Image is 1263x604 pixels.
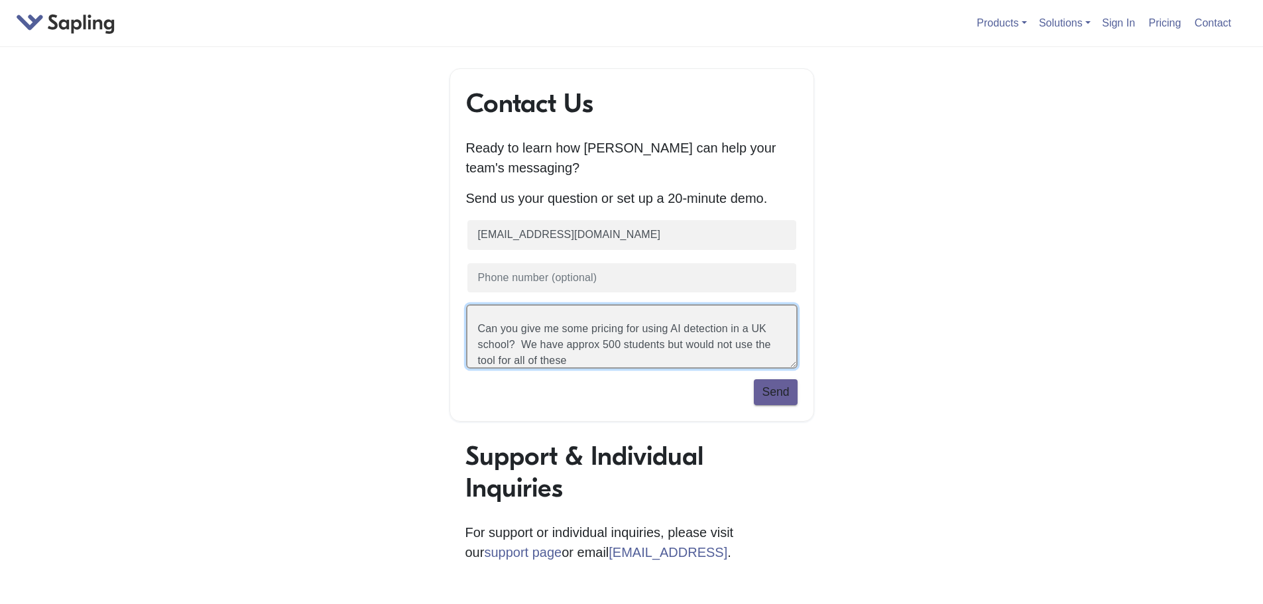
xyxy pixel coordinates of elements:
button: Send [754,379,797,404]
a: Contact [1189,12,1236,34]
textarea: I'd like to see a demo! [466,304,798,369]
a: Sign In [1097,12,1140,34]
p: For support or individual inquiries, please visit our or email . [465,522,798,562]
input: Phone number (optional) [466,262,798,294]
a: [EMAIL_ADDRESS] [609,545,727,560]
p: Ready to learn how [PERSON_NAME] can help your team's messaging? [466,138,798,178]
a: Products [977,17,1026,29]
h1: Contact Us [466,88,798,119]
a: Pricing [1144,12,1187,34]
a: support page [484,545,562,560]
a: Solutions [1039,17,1091,29]
h1: Support & Individual Inquiries [465,440,798,504]
input: Business email (required) [466,219,798,251]
p: Send us your question or set up a 20-minute demo. [466,188,798,208]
